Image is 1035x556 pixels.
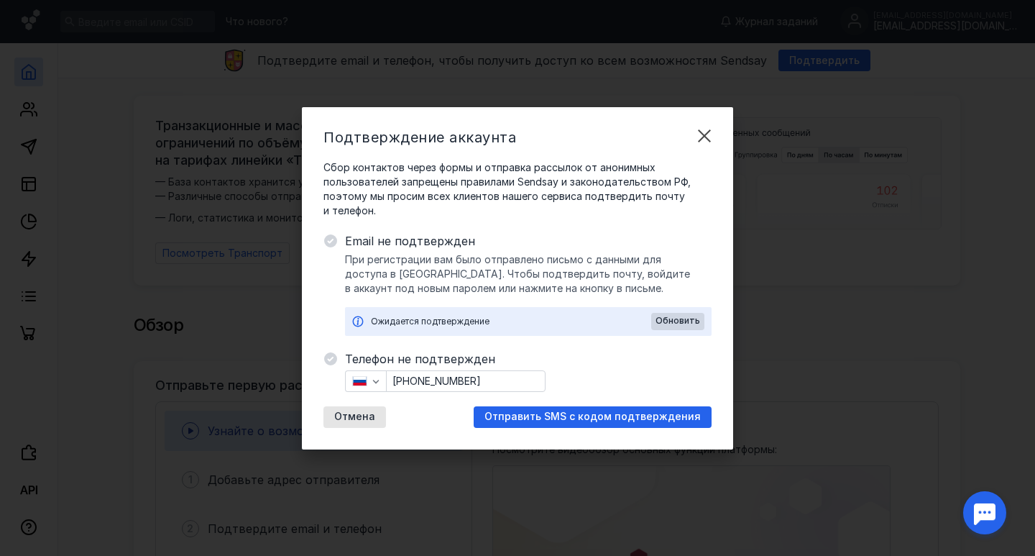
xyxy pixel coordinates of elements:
span: Email не подтвержден [345,232,712,250]
span: Сбор контактов через формы и отправка рассылок от анонимных пользователей запрещены правилами Sen... [323,160,712,218]
button: Обновить [651,313,704,330]
span: Телефон не подтвержден [345,350,712,368]
span: При регистрации вам было отправлено письмо с данными для доступа в [GEOGRAPHIC_DATA]. Чтобы подтв... [345,252,712,296]
span: Отправить SMS с кодом подтверждения [484,411,701,423]
span: Отмена [334,411,375,423]
span: Обновить [655,316,700,326]
button: Отправить SMS с кодом подтверждения [474,406,712,428]
span: Подтверждение аккаунта [323,129,516,146]
div: Ожидается подтверждение [371,314,651,329]
button: Отмена [323,406,386,428]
